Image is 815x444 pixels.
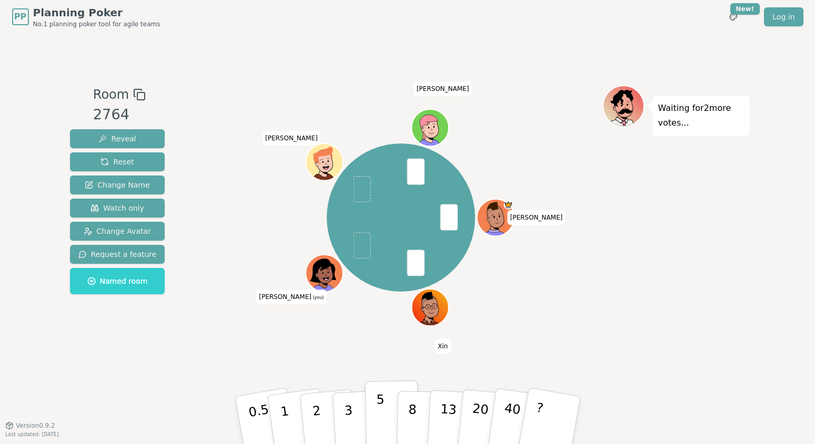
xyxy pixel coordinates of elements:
span: Reveal [98,133,136,144]
span: No.1 planning poker tool for agile teams [33,20,160,28]
button: Watch only [70,199,165,218]
span: Click to change your name [435,338,450,353]
span: Click to change your name [263,130,320,145]
p: Waiting for 2 more votes... [658,101,744,130]
button: New! [724,7,743,26]
div: 2764 [93,104,146,126]
span: Reset [100,157,134,167]
a: Log in [764,7,803,26]
span: Planning Poker [33,5,160,20]
a: PPPlanning PokerNo.1 planning poker tool for agile teams [12,5,160,28]
span: Click to change your name [414,81,472,96]
span: Watch only [90,203,144,213]
span: Request a feature [78,249,157,260]
span: Last updated: [DATE] [5,431,59,437]
span: Click to change your name [507,210,565,225]
span: Evan is the host [504,200,513,209]
button: Reveal [70,129,165,148]
span: Named room [87,276,148,286]
span: Change Name [85,180,149,190]
div: New! [730,3,760,15]
span: Version 0.9.2 [16,421,55,430]
button: Click to change your avatar [307,255,341,290]
span: Click to change your name [256,290,326,304]
button: Request a feature [70,245,165,264]
button: Change Avatar [70,222,165,241]
button: Named room [70,268,165,294]
button: Reset [70,152,165,171]
span: Change Avatar [84,226,151,236]
button: Change Name [70,175,165,194]
span: PP [14,11,26,23]
button: Version0.9.2 [5,421,55,430]
span: Room [93,85,129,104]
span: (you) [311,295,324,300]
